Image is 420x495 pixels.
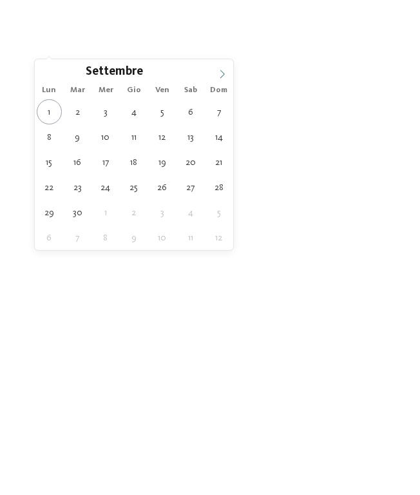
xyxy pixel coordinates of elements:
span: Settembre 10, 2025 [93,124,118,150]
span: Settembre 11, 2025 [121,124,146,150]
span: Settembre 29, 2025 [37,200,62,225]
span: Settembre 9, 2025 [65,124,90,150]
span: Sab [177,86,205,95]
span: Lun [35,86,63,95]
span: Ottobre 4, 2025 [178,200,203,225]
span: Settembre 27, 2025 [178,175,203,200]
span: Settembre 2, 2025 [65,99,90,124]
span: Ottobre 11, 2025 [178,225,203,250]
span: Settembre 18, 2025 [121,150,146,175]
span: Ottobre 10, 2025 [149,225,175,250]
span: Gio [120,86,148,95]
span: Ottobre 12, 2025 [206,225,231,250]
span: Arrivo [55,54,365,66]
span: Settembre 28, 2025 [206,175,231,200]
span: Settembre 13, 2025 [178,124,203,150]
span: Ottobre 1, 2025 [93,200,118,225]
span: Settembre 12, 2025 [149,124,175,150]
span: Settembre 5, 2025 [149,99,175,124]
span: Settembre 1, 2025 [37,99,62,124]
span: Settembre 25, 2025 [121,175,146,200]
span: Settembre 24, 2025 [93,175,118,200]
span: Settembre 26, 2025 [149,175,175,200]
span: Settembre 23, 2025 [65,175,90,200]
span: 27 [388,251,397,263]
span: Settembre 20, 2025 [178,150,203,175]
input: Year [143,64,186,78]
span: Dom [205,86,233,95]
span: / [385,251,388,263]
span: Settembre 19, 2025 [149,150,175,175]
span: Ottobre 8, 2025 [93,225,118,250]
img: Familienhotels Südtirol [362,12,420,41]
span: Settembre 4, 2025 [121,99,146,124]
span: Ottobre 5, 2025 [206,200,231,225]
span: 27 [377,251,385,263]
span: Mar [63,86,91,95]
span: Settembre 6, 2025 [178,99,203,124]
span: Settembre 30, 2025 [65,200,90,225]
span: Ven [148,86,177,95]
span: Settembre 15, 2025 [37,150,62,175]
span: Settembre 14, 2025 [206,124,231,150]
span: Settembre 22, 2025 [37,175,62,200]
span: Ottobre 6, 2025 [37,225,62,250]
span: Settembre 3, 2025 [93,99,118,124]
span: Menu [390,21,409,31]
span: Ottobre 7, 2025 [65,225,90,250]
span: Ottobre 2, 2025 [121,200,146,225]
span: Settembre [86,66,143,79]
span: Mer [91,86,120,95]
span: Ottobre 3, 2025 [149,200,175,225]
span: Settembre 7, 2025 [206,99,231,124]
span: Settembre 8, 2025 [37,124,62,150]
span: Settembre 21, 2025 [206,150,231,175]
span: Settembre 16, 2025 [65,150,90,175]
span: Settembre 17, 2025 [93,150,118,175]
span: Ottobre 9, 2025 [121,225,146,250]
span: Ai vostri hotel preferiti [157,6,263,17]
